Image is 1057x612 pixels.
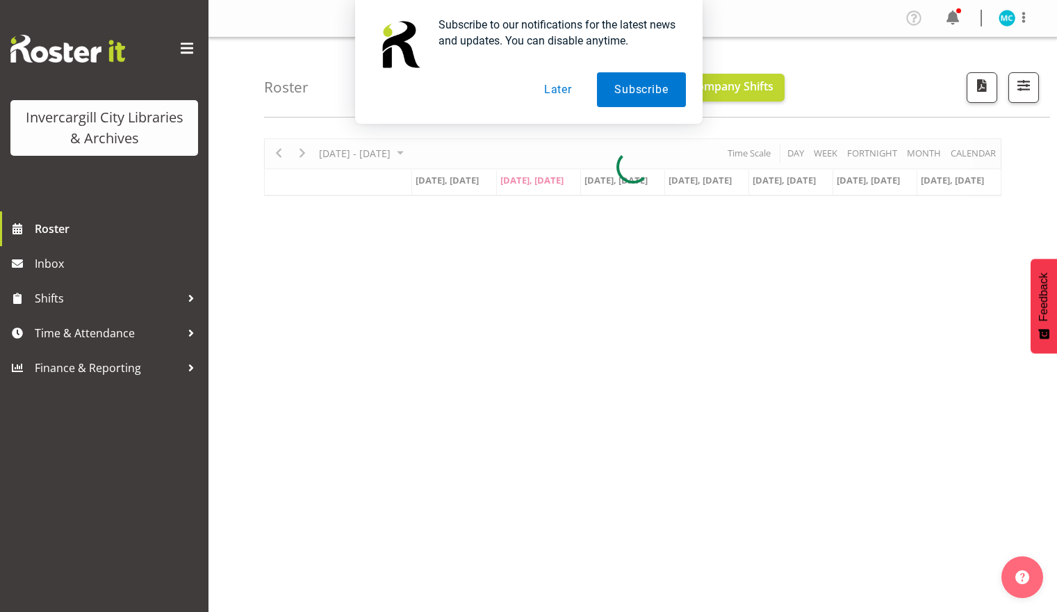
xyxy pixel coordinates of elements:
[1015,570,1029,584] img: help-xxl-2.png
[35,357,181,378] span: Finance & Reporting
[527,72,589,107] button: Later
[1038,273,1050,321] span: Feedback
[24,107,184,149] div: Invercargill City Libraries & Archives
[1031,259,1057,353] button: Feedback - Show survey
[35,253,202,274] span: Inbox
[372,17,427,72] img: notification icon
[35,218,202,239] span: Roster
[597,72,685,107] button: Subscribe
[35,288,181,309] span: Shifts
[35,323,181,344] span: Time & Attendance
[427,17,686,49] div: Subscribe to our notifications for the latest news and updates. You can disable anytime.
